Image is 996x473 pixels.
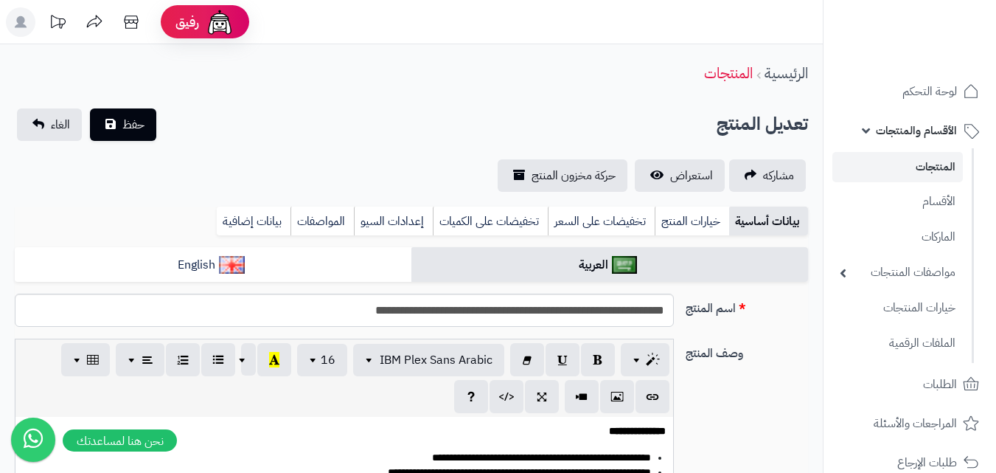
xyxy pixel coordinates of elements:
[923,374,957,395] span: الطلبات
[763,167,794,184] span: مشاركه
[876,120,957,141] span: الأقسام والمنتجات
[680,294,814,317] label: اسم المنتج
[832,257,963,289] a: مواصفات المنتجات
[670,167,713,184] span: استعراض
[832,328,963,359] a: الملفات الرقمية
[832,292,963,324] a: خيارات المنتجات
[897,452,957,473] span: طلبات الإرجاع
[321,351,335,369] span: 16
[122,116,144,134] span: حفظ
[217,207,290,236] a: بيانات إضافية
[532,167,616,184] span: حركة مخزون المنتج
[548,207,655,236] a: تخفيضات على السعر
[704,62,753,84] a: المنتجات
[354,207,433,236] a: إعدادات السيو
[717,109,808,139] h2: تعديل المنتج
[832,221,963,253] a: الماركات
[729,207,808,236] a: بيانات أساسية
[874,413,957,434] span: المراجعات والأسئلة
[765,62,808,84] a: الرئيسية
[205,7,234,37] img: ai-face.png
[90,108,156,141] button: حفظ
[411,247,808,283] a: العربية
[832,367,987,402] a: الطلبات
[219,256,245,274] img: English
[832,186,963,218] a: الأقسام
[896,40,982,71] img: logo-2.png
[729,159,806,192] a: مشاركه
[832,74,987,109] a: لوحة التحكم
[353,344,504,376] button: IBM Plex Sans Arabic
[380,351,492,369] span: IBM Plex Sans Arabic
[175,13,199,31] span: رفيق
[680,339,814,362] label: وصف المنتج
[612,256,638,274] img: العربية
[39,7,76,41] a: تحديثات المنصة
[635,159,725,192] a: استعراض
[17,108,82,141] a: الغاء
[433,207,548,236] a: تخفيضات على الكميات
[290,207,354,236] a: المواصفات
[297,344,347,376] button: 16
[902,81,957,102] span: لوحة التحكم
[498,159,627,192] a: حركة مخزون المنتج
[832,406,987,441] a: المراجعات والأسئلة
[51,116,70,134] span: الغاء
[655,207,729,236] a: خيارات المنتج
[832,152,963,182] a: المنتجات
[15,247,411,283] a: English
